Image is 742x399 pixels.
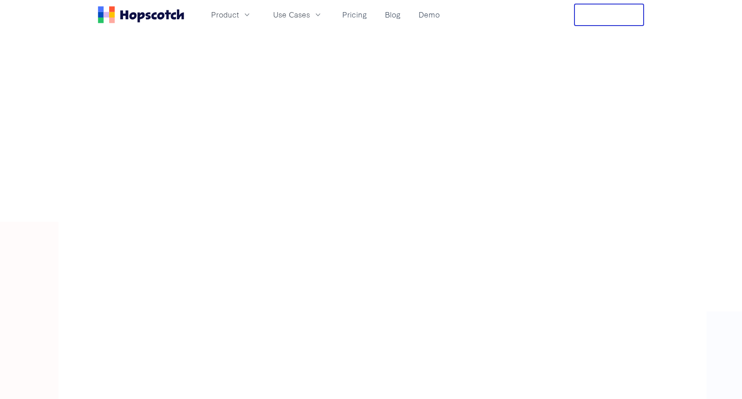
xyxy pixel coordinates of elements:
[273,9,310,20] span: Use Cases
[381,7,404,22] a: Blog
[206,7,257,22] button: Product
[98,6,184,23] a: Home
[415,7,443,22] a: Demo
[574,4,644,26] button: Free Trial
[268,7,328,22] button: Use Cases
[339,7,371,22] a: Pricing
[211,9,239,20] span: Product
